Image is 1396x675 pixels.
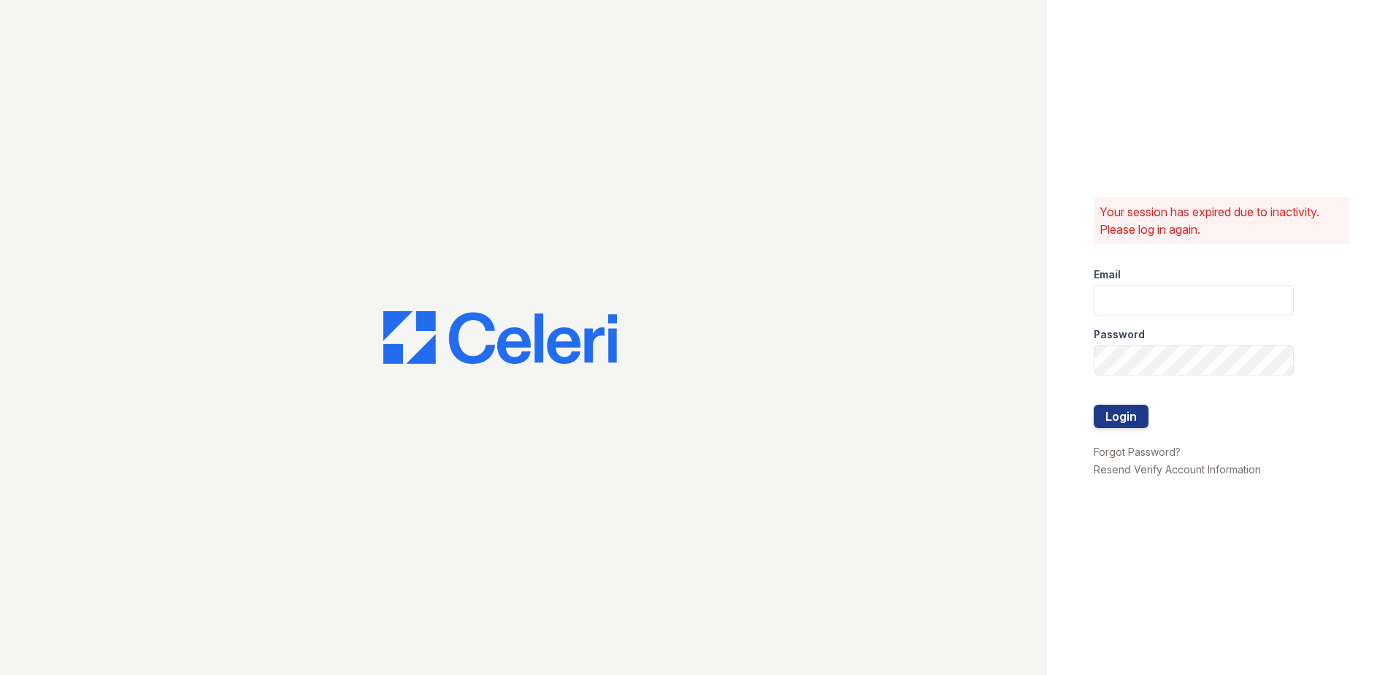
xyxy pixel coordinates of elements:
[1094,463,1261,476] a: Resend Verify Account Information
[1094,267,1121,282] label: Email
[383,311,617,364] img: CE_Logo_Blue-a8612792a0a2168367f1c8372b55b34899dd931a85d93a1a3d3e32e68fde9ad4.png
[1100,203,1343,238] p: Your session has expired due to inactivity. Please log in again.
[1094,446,1181,458] a: Forgot Password?
[1094,405,1148,428] button: Login
[1094,327,1145,342] label: Password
